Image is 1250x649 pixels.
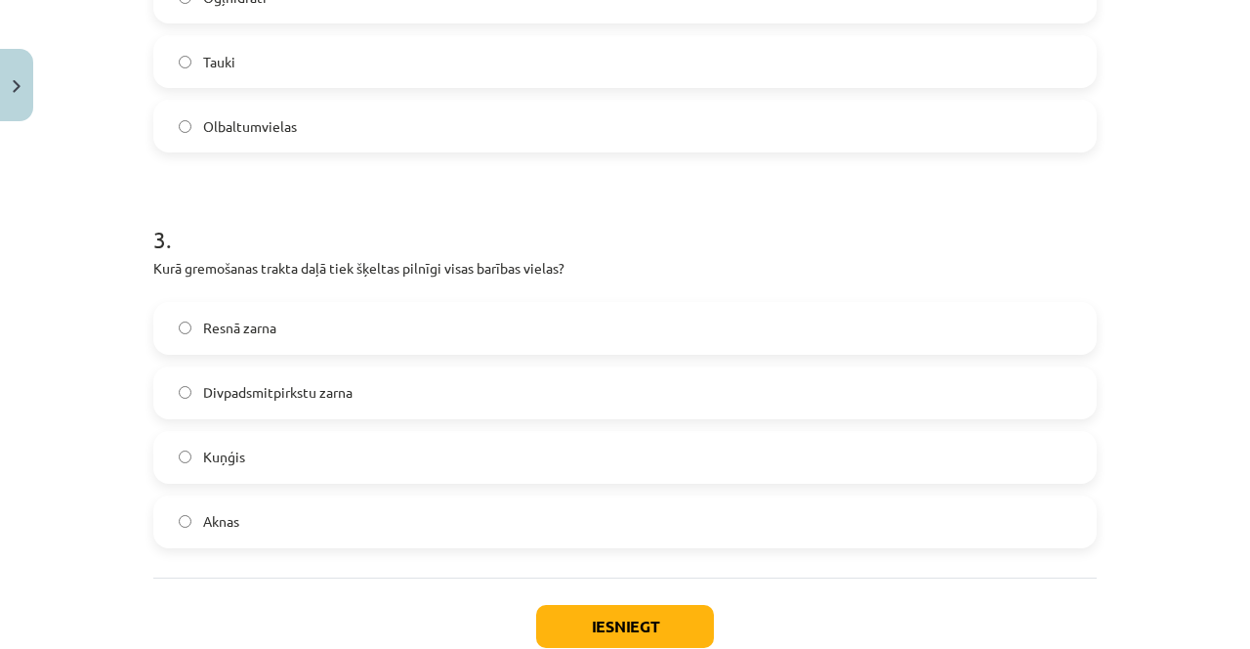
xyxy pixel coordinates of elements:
span: Kuņģis [203,447,245,467]
input: Tauki [179,56,191,68]
input: Olbaltumvielas [179,120,191,133]
span: Olbaltumvielas [203,116,297,137]
input: Resnā zarna [179,322,191,334]
p: Kurā gremošanas trakta daļā tiek šķeltas pilnīgi visas barības vielas? [153,258,1097,279]
span: Aknas [203,511,239,532]
input: Kuņģis [179,451,191,463]
span: Divpadsmitpirkstu zarna [203,382,353,403]
img: icon-close-lesson-0947bae3869378f0d4975bcd49f059093ad1ed9edebbc8119c70593378902aed.svg [13,80,21,93]
span: Tauki [203,52,235,72]
span: Resnā zarna [203,318,276,338]
h1: 3 . [153,192,1097,252]
input: Divpadsmitpirkstu zarna [179,386,191,399]
input: Aknas [179,515,191,528]
button: Iesniegt [536,605,714,648]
